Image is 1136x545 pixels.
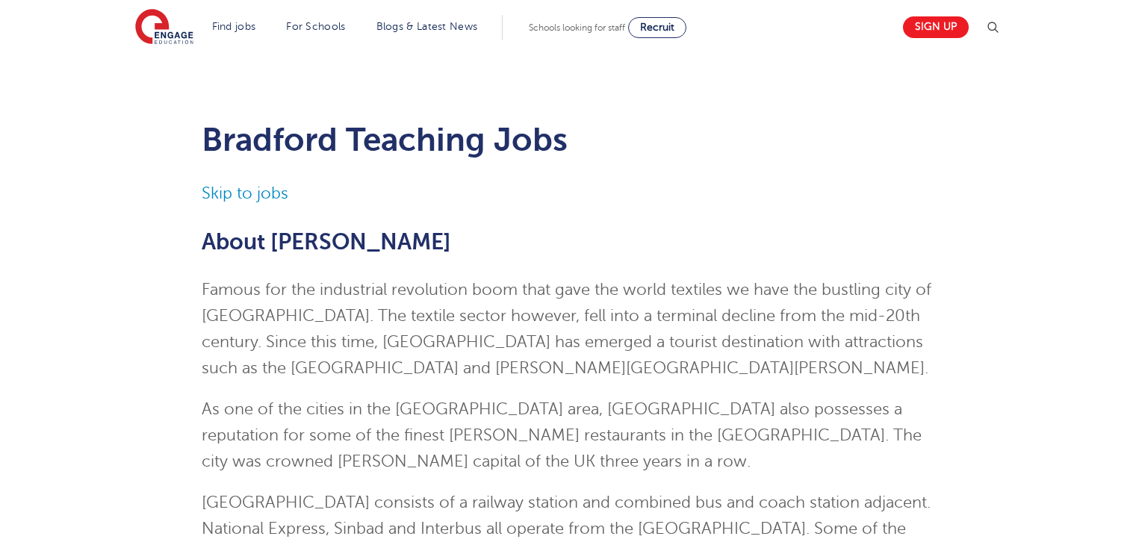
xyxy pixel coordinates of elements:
span: Schools looking for staff [529,22,625,33]
span: As one of the cities in the [GEOGRAPHIC_DATA] area, [GEOGRAPHIC_DATA] also possesses a reputation... [202,400,922,470]
a: Find jobs [212,21,256,32]
a: Blogs & Latest News [376,21,478,32]
span: Recruit [640,22,674,33]
img: Engage Education [135,9,193,46]
h1: Bradford Teaching Jobs [202,121,934,158]
a: Recruit [628,17,686,38]
a: For Schools [286,21,345,32]
a: Skip to jobs [202,184,288,202]
span: Famous for the industrial revolution boom that gave the world textiles we have the bustling city ... [202,281,931,377]
a: Sign up [903,16,969,38]
span: About [PERSON_NAME] [202,229,451,255]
